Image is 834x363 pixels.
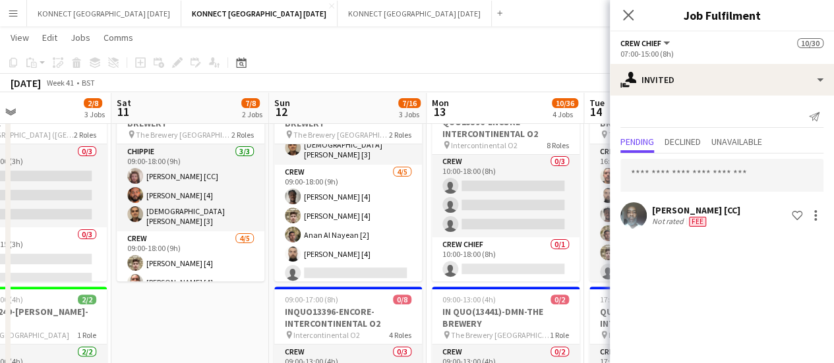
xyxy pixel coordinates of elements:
div: 3 Jobs [399,109,420,119]
a: Comms [98,29,138,46]
span: 4 Roles [389,330,411,340]
span: 09:00-17:00 (8h) [285,294,338,304]
div: 07:00-15:00 (8h) [620,49,823,59]
div: Not rated [652,216,686,227]
span: View [11,32,29,43]
div: BST [82,78,95,88]
span: Edit [42,32,57,43]
span: 2 Roles [389,130,411,140]
app-card-role: Crew5/716:00-23:00 (7h)[PERSON_NAME] [4][PERSON_NAME] [4][PERSON_NAME] [4]Anan Al Nayean [2][PERS... [589,144,737,304]
span: Declined [665,137,701,146]
button: KONNECT [GEOGRAPHIC_DATA] [DATE] [27,1,181,26]
span: 10/30 [797,38,823,48]
span: Week 41 [44,78,76,88]
span: Pending [620,137,654,146]
span: 14 [587,104,605,119]
div: [PERSON_NAME] [CC] [652,204,740,216]
span: 0/2 [551,294,569,304]
h3: IN QUO(13441)-DMN-THE BREWERY [432,306,580,329]
div: 4 Jobs [552,109,578,119]
div: [DATE] [11,76,41,90]
span: Mon [432,97,449,109]
app-card-role: Crew0/310:00-18:00 (8h) [432,154,580,237]
span: 2/2 [78,294,96,304]
span: 09:00-13:00 (4h) [442,294,496,304]
h3: Job Fulfilment [610,7,834,24]
span: Intercontinental O2 [451,140,518,150]
div: Crew has different fees then in role [686,216,709,227]
span: The Brewery [GEOGRAPHIC_DATA], [STREET_ADDRESS] [293,130,389,140]
span: 7/16 [398,98,421,108]
div: Invited [610,64,834,96]
span: Sun [274,97,290,109]
h3: QUO13396-ENCORE-INTERCONTINENTAL O2 [589,306,737,329]
span: 0/8 [393,294,411,304]
span: The Brewery [GEOGRAPHIC_DATA], [STREET_ADDRESS] [136,130,231,140]
app-job-card: Updated02:00-18:00 (16h)10/30QUO13396-ENCORE-INTERCONTINENTAL O2 Intercontinental O28 Roles Crew ... [432,86,580,281]
app-card-role: CHIPPIE3/309:00-18:00 (9h)[PERSON_NAME] [CC][PERSON_NAME] [4][DEMOGRAPHIC_DATA][PERSON_NAME] [3] [117,144,264,231]
button: KONNECT [GEOGRAPHIC_DATA] [DATE] [181,1,338,26]
div: 3 Jobs [84,109,105,119]
app-card-role: Crew4/509:00-18:00 (9h)[PERSON_NAME] [4][PERSON_NAME] [4]Anan Al Nayean [2][PERSON_NAME] [4] [274,165,422,286]
span: Tue [589,97,605,109]
app-job-card: 09:00-18:00 (9h)7/8IN QUO(13441)-DMN-THE BREWERY The Brewery [GEOGRAPHIC_DATA], [STREET_ADDRESS]2... [117,86,264,281]
span: 8 Roles [547,140,569,150]
span: Unavailable [711,137,762,146]
span: 11 [115,104,131,119]
div: 2 Jobs [242,109,262,119]
span: 2/8 [84,98,102,108]
span: 1 Role [550,330,569,340]
span: The Brewery [GEOGRAPHIC_DATA], [STREET_ADDRESS] [609,130,704,140]
a: View [5,29,34,46]
app-job-card: 09:00-18:00 (9h)7/8IN QUO(13441)-DMN-THE BREWERY The Brewery [GEOGRAPHIC_DATA], [STREET_ADDRESS]2... [274,86,422,281]
span: Intercontinental O2 [609,330,675,340]
span: 13 [430,104,449,119]
h3: QUO13396-ENCORE-INTERCONTINENTAL O2 [432,116,580,140]
a: Jobs [65,29,96,46]
span: Intercontinental O2 [293,330,360,340]
span: 17:00-21:00 (4h) [600,294,653,304]
span: 7/8 [241,98,260,108]
button: KONNECT [GEOGRAPHIC_DATA] [DATE] [338,1,492,26]
span: The Brewery [GEOGRAPHIC_DATA], [STREET_ADDRESS] [451,330,550,340]
app-card-role: Crew4/509:00-18:00 (9h)[PERSON_NAME] [4][PERSON_NAME] [4] [117,231,264,352]
span: Comms [104,32,133,43]
span: 2 Roles [231,130,254,140]
h3: INQUO13396-ENCORE-INTERCONTINENTAL O2 [274,306,422,329]
span: 1 Role [77,330,96,340]
span: 2 Roles [74,130,96,140]
span: 12 [272,104,290,119]
a: Edit [37,29,63,46]
button: Crew Chief [620,38,672,48]
span: Sat [117,97,131,109]
span: 10/36 [552,98,578,108]
app-card-role: Crew Chief0/110:00-18:00 (8h) [432,237,580,282]
span: Crew Chief [620,38,661,48]
app-job-card: 16:00-23:00 (7h)6/8IN QUO(13441)-DMN-THE BREWERY The Brewery [GEOGRAPHIC_DATA], [STREET_ADDRESS]2... [589,86,737,281]
span: Jobs [71,32,90,43]
span: Fee [689,217,706,227]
